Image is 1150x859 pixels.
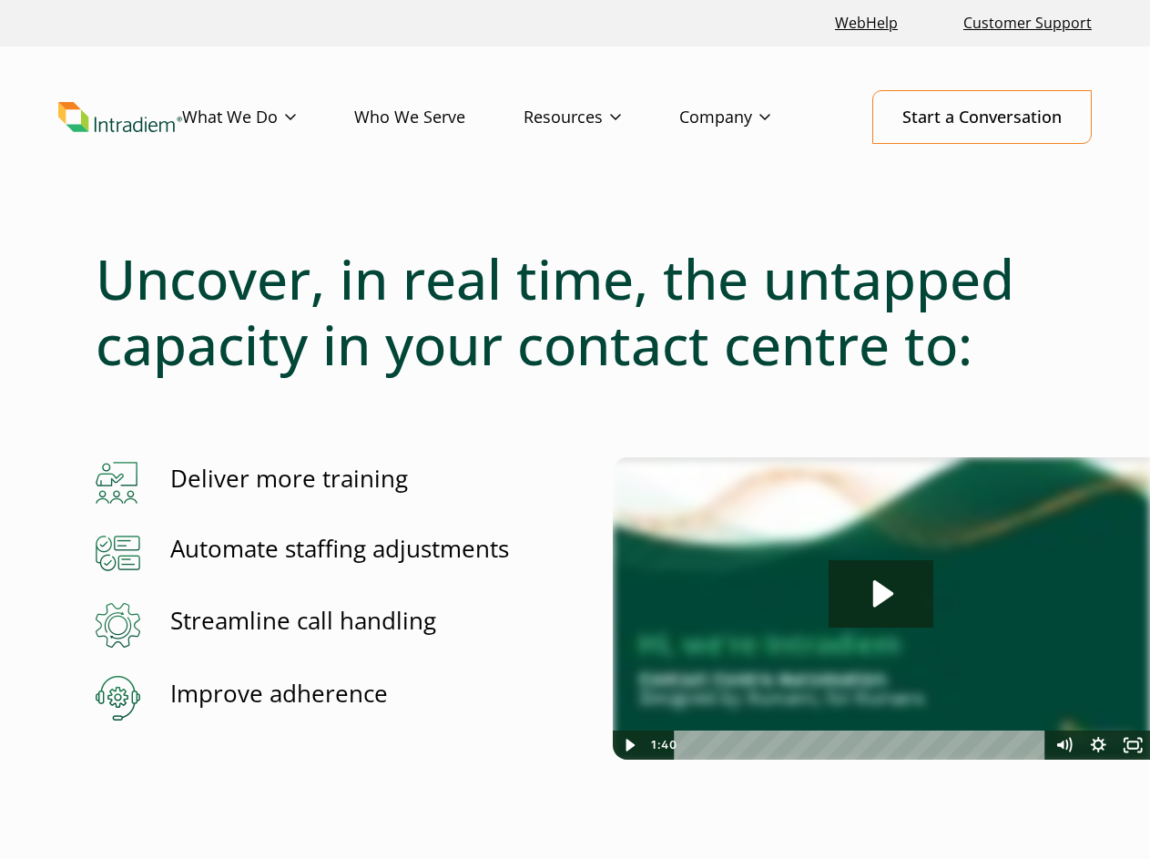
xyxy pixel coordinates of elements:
button: Play Video: Contact Centre Automation for Customer Service Teams | Intradiem UK [829,560,933,628]
a: Link opens in a new window [828,4,905,43]
button: Fullscreen [1115,731,1150,760]
p: Streamline call handling [170,604,436,638]
div: Playbar [687,731,1037,760]
a: Link to homepage of Intradiem [58,102,182,132]
button: Play Video [613,731,647,760]
a: Who We Serve [354,91,524,144]
p: Deliver more training [170,462,408,496]
a: Customer Support [956,4,1099,43]
img: Automation Icon [96,536,140,571]
img: Streamline Call Handling Icon [96,603,140,648]
button: Mute [1046,731,1081,760]
img: Training Icon [96,462,137,504]
a: Resources [524,91,679,144]
a: Start a Conversation [872,90,1092,144]
button: Show settings menu [1081,731,1115,760]
a: Company [679,91,829,144]
p: Automate staffing adjustments [170,532,509,566]
img: Improve Adherence [96,676,140,721]
p: Improve adherence [170,677,388,711]
a: What We Do [182,91,354,144]
img: Intradiem [58,102,182,132]
h1: Uncover, in real time, the untapped capacity in your contact centre to: [96,246,1054,377]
